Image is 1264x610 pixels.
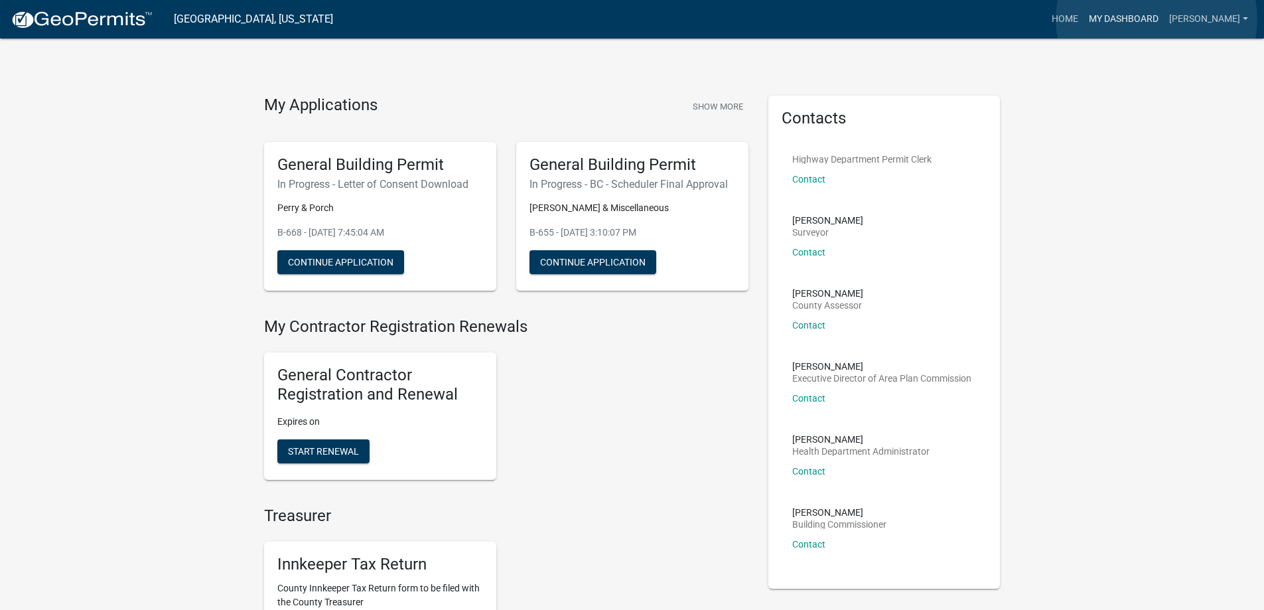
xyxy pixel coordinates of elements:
button: Continue Application [529,250,656,274]
p: [PERSON_NAME] [792,362,971,371]
a: [PERSON_NAME] [1164,7,1253,32]
a: Contact [792,320,825,331]
p: Surveyor [792,228,863,237]
h4: Treasurer [264,506,748,526]
wm-registration-list-section: My Contractor Registration Renewals [264,317,748,490]
p: County Innkeeper Tax Return form to be filed with the County Treasurer [277,581,483,609]
h5: Innkeeper Tax Return [277,555,483,574]
a: Contact [792,393,825,404]
h4: My Applications [264,96,378,115]
h6: In Progress - Letter of Consent Download [277,178,483,191]
button: Start Renewal [277,439,370,463]
p: Building Commissioner [792,520,886,529]
h5: Contacts [782,109,987,128]
a: My Dashboard [1084,7,1164,32]
a: [GEOGRAPHIC_DATA], [US_STATE] [174,8,333,31]
a: Contact [792,539,825,550]
h4: My Contractor Registration Renewals [264,317,748,337]
h5: General Building Permit [529,155,735,175]
p: County Assessor [792,301,863,310]
p: Highway Department Permit Clerk [792,155,932,164]
p: [PERSON_NAME] [792,216,863,225]
p: Executive Director of Area Plan Commission [792,374,971,383]
a: Contact [792,174,825,185]
p: [PERSON_NAME] [792,508,886,517]
p: [PERSON_NAME] [792,435,930,444]
span: Start Renewal [288,445,359,456]
p: Perry & Porch [277,201,483,215]
p: B-668 - [DATE] 7:45:04 AM [277,226,483,240]
p: Expires on [277,415,483,429]
h5: General Contractor Registration and Renewal [277,366,483,404]
a: Contact [792,466,825,477]
h6: In Progress - BC - Scheduler Final Approval [529,178,735,191]
p: Health Department Administrator [792,447,930,456]
p: [PERSON_NAME] & Miscellaneous [529,201,735,215]
p: [PERSON_NAME] [792,289,863,298]
a: Home [1046,7,1084,32]
button: Continue Application [277,250,404,274]
h5: General Building Permit [277,155,483,175]
button: Show More [687,96,748,117]
p: B-655 - [DATE] 3:10:07 PM [529,226,735,240]
a: Contact [792,247,825,258]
